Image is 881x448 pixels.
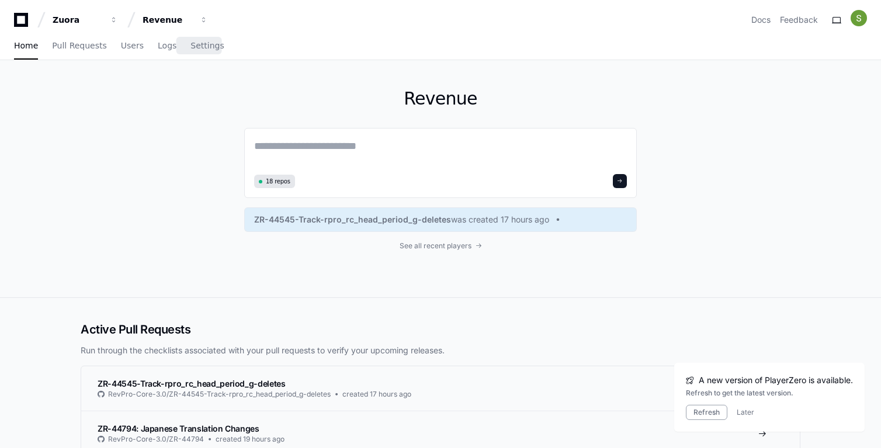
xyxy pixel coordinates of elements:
[699,374,853,386] span: A new version of PlayerZero is available.
[81,321,800,338] h2: Active Pull Requests
[851,10,867,26] img: ACg8ocK1EaMfuvJmPejFpP1H_n0zHMfi6CcZBKQ2kbFwTFs0169v-A=s96-c
[108,435,204,444] span: RevPro-Core-3.0/ZR-44794
[121,33,144,60] a: Users
[81,366,800,411] a: ZR-44545-Track-rpro_rc_head_period_g-deletesRevPro-Core-3.0/ZR-44545-Track-rpro_rc_head_period_g-...
[158,33,176,60] a: Logs
[48,9,123,30] button: Zuora
[244,241,637,251] a: See all recent players
[52,33,106,60] a: Pull Requests
[158,42,176,49] span: Logs
[81,345,800,356] p: Run through the checklists associated with your pull requests to verify your upcoming releases.
[98,378,286,388] span: ZR-44545-Track-rpro_rc_head_period_g-deletes
[254,214,627,225] a: ZR-44545-Track-rpro_rc_head_period_g-deleteswas created 17 hours ago
[143,14,193,26] div: Revenue
[451,214,549,225] span: was created 17 hours ago
[190,33,224,60] a: Settings
[138,9,213,30] button: Revenue
[14,33,38,60] a: Home
[686,405,727,420] button: Refresh
[686,388,853,398] div: Refresh to get the latest version.
[190,42,224,49] span: Settings
[14,42,38,49] span: Home
[400,241,471,251] span: See all recent players
[737,408,754,417] button: Later
[98,423,259,433] span: ZR-44794: Japanese Translation Changes
[780,14,818,26] button: Feedback
[53,14,103,26] div: Zuora
[751,14,771,26] a: Docs
[216,435,285,444] span: created 19 hours ago
[244,88,637,109] h1: Revenue
[121,42,144,49] span: Users
[254,214,451,225] span: ZR-44545-Track-rpro_rc_head_period_g-deletes
[342,390,411,399] span: created 17 hours ago
[108,390,331,399] span: RevPro-Core-3.0/ZR-44545-Track-rpro_rc_head_period_g-deletes
[844,409,875,441] iframe: Open customer support
[52,42,106,49] span: Pull Requests
[266,177,290,186] span: 18 repos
